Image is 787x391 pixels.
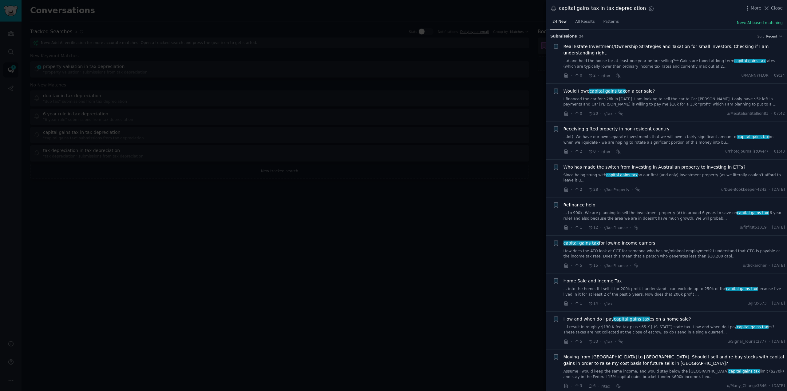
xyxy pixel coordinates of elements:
[734,59,766,63] span: capital gains tax
[564,240,655,246] a: capital gains taxfor low/no income earners
[564,240,655,246] span: for low/no income earners
[589,89,626,94] span: capital gains tax
[588,263,598,269] span: 15
[574,187,582,193] span: 2
[563,241,599,245] span: capital gains tax
[774,73,785,78] span: 09:24
[564,43,785,56] a: Real Estate Investment/Ownership Strategies and Taxation for small investors. Checking if I am un...
[584,301,586,307] span: ·
[604,226,628,230] span: r/AusFinance
[772,301,785,306] span: [DATE]
[742,73,769,78] span: u/MANNYFLOR
[598,383,599,389] span: ·
[771,111,772,117] span: ·
[601,17,621,30] a: Patterns
[772,225,785,230] span: [DATE]
[612,73,614,79] span: ·
[574,225,582,230] span: 1
[584,383,586,389] span: ·
[574,383,582,389] span: 3
[564,164,746,170] a: Who has made the switch from investing in Australian property to investing in ETFs?
[612,149,614,155] span: ·
[588,111,598,117] span: 20
[769,187,770,193] span: ·
[740,225,766,230] span: u/fitfirst51019
[564,134,785,145] a: ...lot). We have our own separate investments that we will owe a fairly significant amount ofcapi...
[631,186,633,193] span: ·
[772,339,785,345] span: [DATE]
[728,339,767,345] span: u/Signal_Tourist2777
[727,383,766,389] span: u/Many_Change3846
[584,338,586,345] span: ·
[612,383,614,389] span: ·
[571,110,572,117] span: ·
[603,19,619,25] span: Patterns
[604,188,630,192] span: r/AusProperty
[601,74,610,78] span: r/tax
[571,301,572,307] span: ·
[574,73,582,78] span: 0
[588,149,595,154] span: 0
[584,225,586,231] span: ·
[571,262,572,269] span: ·
[725,149,769,154] span: u/PhotojournalistOver7
[772,383,785,389] span: [DATE]
[564,58,785,69] a: ...d and hold the house for at least one year before selling?** Gains are taxed at long-termcapit...
[584,262,586,269] span: ·
[771,5,783,11] span: Close
[550,34,577,39] span: Submission s
[604,264,628,268] span: r/AusFinance
[564,202,595,208] a: Refinance help
[574,263,582,269] span: 5
[564,88,655,94] span: Would I owe on a car sale?
[564,126,670,132] a: Receiving gifted property in non-resident country
[564,278,622,284] a: Home Sale and Income Tax
[598,149,599,155] span: ·
[726,287,758,291] span: capital gains tax
[606,173,638,177] span: capital gains tax
[771,149,772,154] span: ·
[574,301,582,306] span: 1
[574,339,582,345] span: 5
[769,339,770,345] span: ·
[564,210,785,221] a: ... to 900k. We are planning to sell the investment property (A) in around 6 years to save oncapi...
[600,110,601,117] span: ·
[600,338,601,345] span: ·
[601,384,610,389] span: r/tax
[588,301,598,306] span: 14
[588,73,595,78] span: 2
[743,263,766,269] span: u/drckarcher
[571,383,572,389] span: ·
[604,302,613,306] span: r/tax
[751,5,761,11] span: More
[757,34,764,38] div: Sort
[571,338,572,345] span: ·
[564,316,691,322] a: How and when do I paycapital gains taxes on a home sale?
[748,301,767,306] span: u/JPBx573
[630,262,631,269] span: ·
[588,339,598,345] span: 33
[575,19,595,25] span: All Results
[564,173,785,183] a: Since being stung withcapital gains taxon our first (and only) investment property (as we literal...
[588,225,598,230] span: 12
[598,73,599,79] span: ·
[573,17,597,30] a: All Results
[584,73,586,79] span: ·
[600,186,601,193] span: ·
[601,150,610,154] span: r/tax
[564,354,785,367] a: Moving from [GEOGRAPHIC_DATA] to [GEOGRAPHIC_DATA]. Should I sell and re-buy stocks with capital ...
[584,149,586,155] span: ·
[584,110,586,117] span: ·
[564,369,785,380] a: Assume I would keep the same income, and would stay below the [GEOGRAPHIC_DATA]capital gains taxl...
[571,149,572,155] span: ·
[564,97,785,107] a: I financed the car for $28k in [DATE]. I am looking to sell the car to Car [PERSON_NAME]. I only ...
[564,286,785,297] a: ... into the home. If I sell it for 200k profit I understand I can exclude up to 250k of thecapit...
[737,135,769,139] span: capital gains tax
[772,187,785,193] span: [DATE]
[588,187,598,193] span: 28
[600,301,601,307] span: ·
